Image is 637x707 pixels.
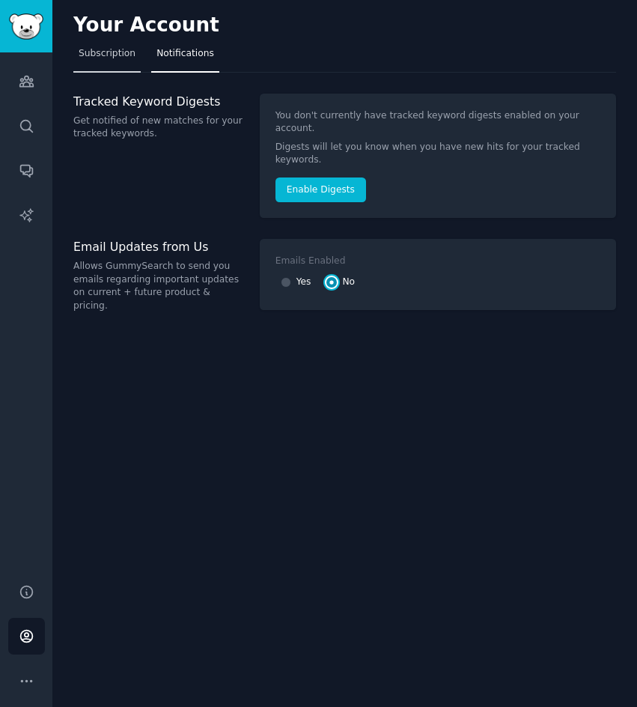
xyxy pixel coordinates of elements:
a: Notifications [151,42,219,73]
img: GummySearch logo [9,13,43,40]
h3: Email Updates from Us [73,239,244,255]
div: Emails Enabled [275,255,346,268]
p: You don't currently have tracked keyword digests enabled on your account. [275,109,600,136]
span: Notifications [156,47,214,61]
p: Digests will let you know when you have new hits for your tracked keywords. [275,141,600,167]
p: Allows GummySearch to send you emails regarding important updates on current + future product & p... [73,260,244,312]
button: Enable Digests [275,177,366,203]
span: Yes [296,276,311,289]
span: Subscription [79,47,135,61]
a: Subscription [73,42,141,73]
h2: Your Account [73,13,219,37]
h3: Tracked Keyword Digests [73,94,244,109]
span: No [342,276,355,289]
p: Get notified of new matches for your tracked keywords. [73,115,244,141]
